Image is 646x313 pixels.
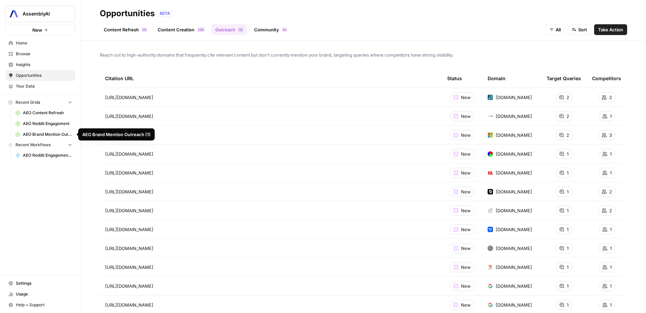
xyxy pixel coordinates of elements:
img: oetsz20t6silgtzw6bl4hq9jej98 [488,264,493,270]
span: [DOMAIN_NAME] [496,169,532,176]
span: AEO Content Refresh [23,110,72,116]
img: 2swpkxy75j5fz4assylqauq6ve6w [488,170,493,176]
span: 1 [610,302,612,308]
span: [DOMAIN_NAME] [496,188,532,195]
span: 1 [610,151,612,157]
span: [DOMAIN_NAME] [496,132,532,138]
span: Opportunities [16,72,72,79]
span: 1 [567,188,568,195]
a: Opportunities [5,70,75,81]
div: BETA [157,10,173,17]
a: AEO Reddit Engagement [12,118,75,129]
span: AEO Reddit Engagement - Fork [23,152,72,158]
a: Usage [5,289,75,300]
span: 2 [566,94,569,101]
img: fek2i2v107ago7py3xhvntwy6nfb [488,246,493,251]
img: 0zmsmd8l23e28xui3c21t5emd5er [488,227,493,232]
a: Content Creation100 [154,24,209,35]
a: Outreach32 [211,24,247,35]
span: AEO Brand Mention Outreach (1) [23,131,72,137]
span: New [461,226,471,233]
span: [URL][DOMAIN_NAME] [105,94,153,101]
div: AEO Brand Mention Outreach (1) [82,131,151,138]
button: Workspace: AssemblyAI [5,5,75,22]
span: [DOMAIN_NAME] [496,113,532,120]
button: Sort [568,24,591,35]
a: AEO Reddit Engagement - Fork [12,150,75,161]
button: Recent Grids [5,97,75,107]
span: 1 [610,245,612,252]
a: Home [5,38,75,49]
span: [DOMAIN_NAME] [496,207,532,214]
span: 0 [202,27,204,32]
span: 3 [282,27,284,32]
span: 2 [241,27,243,32]
img: g7js4capogrswxw4l600ijm2mps4 [488,114,493,119]
span: Reach out to high-authority domains that frequently cite relevant content but don't currently men... [100,52,627,58]
span: Insights [16,62,72,68]
button: Recent Workflows [5,140,75,150]
a: Settings [5,278,75,289]
span: 1 [567,226,568,233]
span: 1 [610,169,612,176]
span: [URL][DOMAIN_NAME] [105,207,153,214]
span: 2 [609,188,612,195]
span: 0 [144,27,146,32]
span: Browse [16,51,72,57]
img: yl4xathz0bu0psn9qrewxmnjolkn [488,283,493,289]
span: [DOMAIN_NAME] [496,245,532,252]
span: New [461,151,471,157]
span: 1 [567,302,568,308]
span: New [461,283,471,289]
span: [DOMAIN_NAME] [496,226,532,233]
span: 3 [609,132,612,138]
span: New [461,113,471,120]
span: 1 [567,245,568,252]
span: New [461,132,471,138]
span: [DOMAIN_NAME] [496,94,532,101]
a: Insights [5,59,75,70]
span: New [461,94,471,101]
span: 2 [566,113,569,120]
span: New [461,188,471,195]
span: [URL][DOMAIN_NAME] [105,283,153,289]
button: Take Action [594,24,627,35]
div: 20 [142,27,147,32]
span: Take Action [598,26,623,33]
span: [URL][DOMAIN_NAME] [105,264,153,271]
a: Browse [5,49,75,59]
span: [URL][DOMAIN_NAME] [105,169,153,176]
span: [URL][DOMAIN_NAME] [105,302,153,308]
span: New [32,27,42,33]
a: Content Refresh20 [100,24,151,35]
span: [URL][DOMAIN_NAME] [105,113,153,120]
span: 1 [567,207,568,214]
span: [DOMAIN_NAME] [496,264,532,271]
span: AssemblyAI [23,10,63,17]
span: New [461,302,471,308]
span: 0 [200,27,202,32]
span: 2 [609,94,612,101]
span: New [461,169,471,176]
div: Domain [488,69,505,88]
img: AssemblyAI Logo [8,8,20,20]
span: New [461,245,471,252]
span: Your Data [16,83,72,89]
span: [URL][DOMAIN_NAME] [105,226,153,233]
span: 1 [567,264,568,271]
span: [URL][DOMAIN_NAME] [105,151,153,157]
div: Competitors [592,69,621,88]
span: [DOMAIN_NAME] [496,302,532,308]
span: 1 [610,264,612,271]
span: 1 [610,113,612,120]
div: Citation URL [105,69,436,88]
span: 3 [284,27,286,32]
span: AEO Reddit Engagement [23,121,72,127]
span: 1 [567,151,568,157]
span: 1 [198,27,200,32]
span: Usage [16,291,72,297]
span: 1 [610,226,612,233]
a: Community33 [250,24,291,35]
span: [URL][DOMAIN_NAME] [105,245,153,252]
span: 1 [610,283,612,289]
